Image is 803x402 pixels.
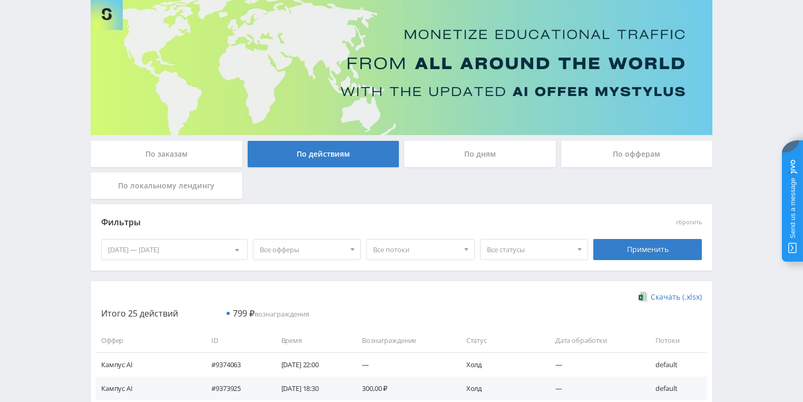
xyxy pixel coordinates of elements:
td: default [645,377,707,400]
div: По локальному лендингу [91,173,242,199]
span: Все офферы [260,240,345,260]
span: вознаграждения [233,309,309,319]
td: Вознаграждение [351,329,455,352]
span: Скачать (.xlsx) [651,293,702,301]
div: Применить [593,239,702,260]
td: [DATE] 22:00 [271,352,352,376]
span: Итого 25 действий [101,308,178,319]
td: Холд [456,377,545,400]
td: — [545,377,645,400]
button: сбросить [676,219,702,226]
td: Кампус AI [96,377,201,400]
td: Дата обработки [545,329,645,352]
td: 300,00 ₽ [351,377,455,400]
div: Фильтры [101,215,551,231]
td: Холд [456,352,545,376]
td: default [645,352,707,376]
td: Статус [456,329,545,352]
span: 799 ₽ [233,308,254,319]
td: — [545,352,645,376]
div: По заказам [91,141,242,167]
td: Время [271,329,352,352]
td: Оффер [96,329,201,352]
td: ID [201,329,270,352]
span: Все потоки [373,240,458,260]
td: #9373925 [201,377,270,400]
div: По действиям [248,141,399,167]
span: Все статусы [487,240,572,260]
img: xlsx [639,291,648,302]
div: По офферам [561,141,713,167]
td: [DATE] 18:30 [271,377,352,400]
td: — [351,352,455,376]
td: Кампус AI [96,352,201,376]
td: Потоки [645,329,707,352]
a: Скачать (.xlsx) [639,292,702,302]
div: По дням [404,141,556,167]
div: [DATE] — [DATE] [102,240,247,260]
td: #9374063 [201,352,270,376]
